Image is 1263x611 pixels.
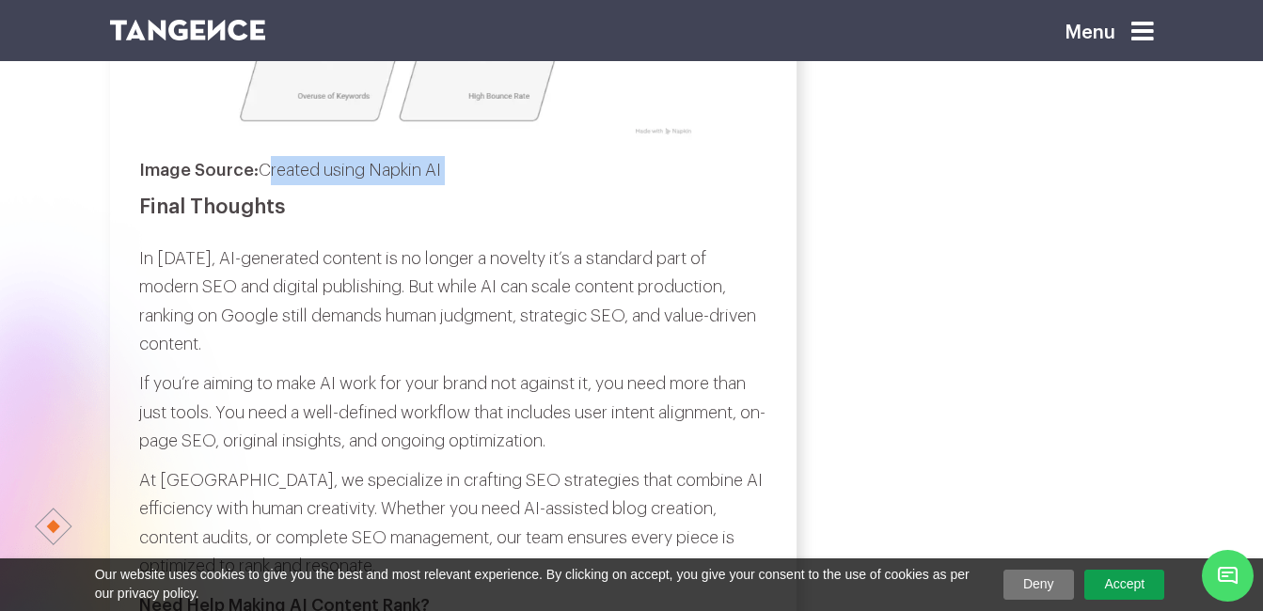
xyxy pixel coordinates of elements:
a: Deny [1003,570,1074,600]
img: logo SVG [110,20,266,40]
p: At [GEOGRAPHIC_DATA], we specialize in crafting SEO strategies that combine AI efficiency with hu... [139,466,766,581]
a: Accept [1084,570,1164,600]
h2: Final Thoughts [139,196,766,218]
span: Chat Widget [1202,550,1254,602]
p: In [DATE], AI-generated content is no longer a novelty it’s a standard part of modern SEO and dig... [139,244,766,359]
p: Created using Napkin AI [139,156,766,185]
span: Our website uses cookies to give you the best and most relevant experience. By clicking on accept... [95,566,977,603]
strong: Image Source: [139,162,259,179]
p: If you’re aiming to make AI work for your brand not against it, you need more than just tools. Yo... [139,369,766,456]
